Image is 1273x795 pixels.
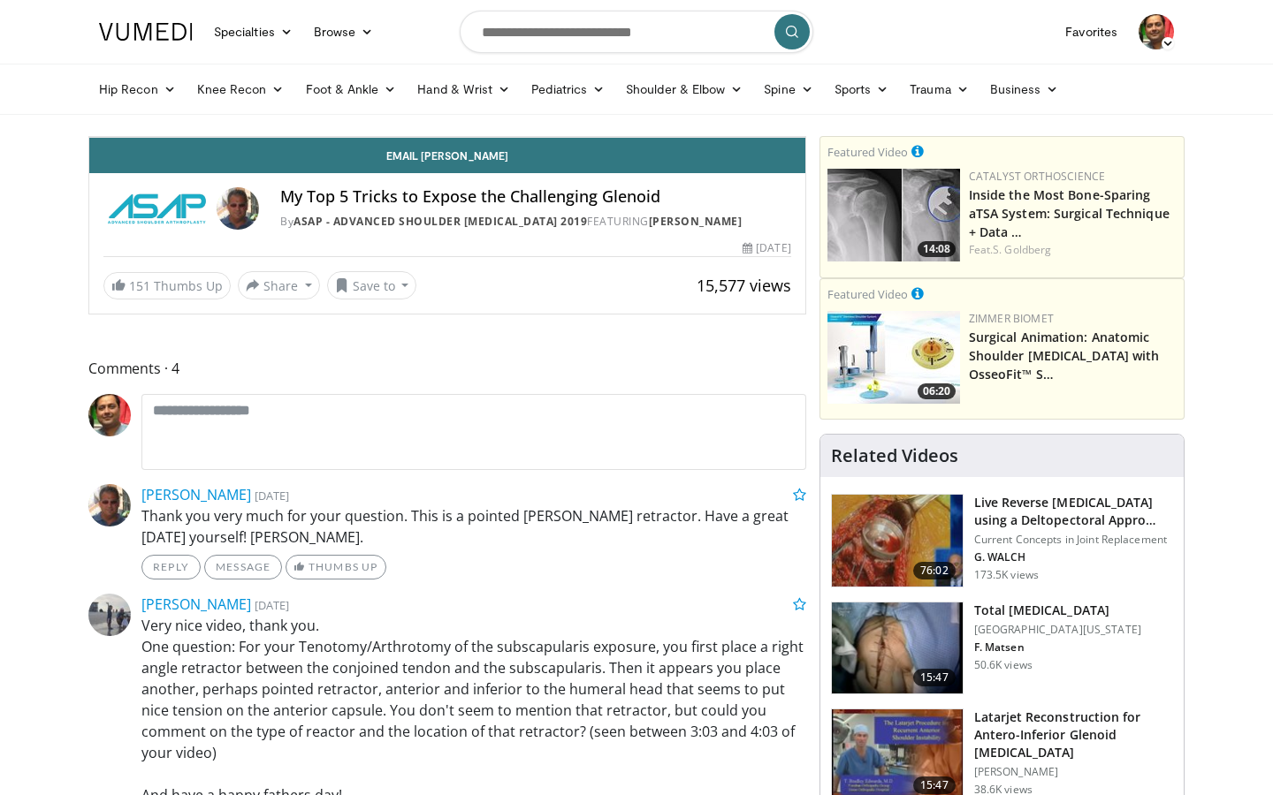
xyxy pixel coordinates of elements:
p: G. WALCH [974,550,1173,564]
a: 06:20 [827,311,960,404]
a: [PERSON_NAME] [649,214,743,229]
a: Shoulder & Elbow [615,72,753,107]
img: 38826_0000_3.png.150x105_q85_crop-smart_upscale.jpg [832,602,963,694]
span: 15:47 [913,776,956,794]
div: Feat. [969,242,1177,258]
a: Specialties [203,14,303,49]
h4: Related Videos [831,445,958,466]
a: 15:47 Total [MEDICAL_DATA] [GEOGRAPHIC_DATA][US_STATE] F. Matsen 50.6K views [831,602,1173,695]
img: ASAP - Advanced Shoulder ArthroPlasty 2019 [103,187,210,230]
a: Inside the Most Bone-Sparing aTSA System: Surgical Technique + Data … [969,186,1170,240]
a: S. Goldberg [993,242,1051,257]
p: Current Concepts in Joint Replacement [974,533,1173,547]
p: 50.6K views [974,658,1033,672]
a: Spine [753,72,823,107]
span: 151 [129,277,150,294]
a: Catalyst OrthoScience [969,169,1106,184]
span: 14:08 [918,241,956,257]
a: Email [PERSON_NAME] [89,138,805,173]
img: 84e7f812-2061-4fff-86f6-cdff29f66ef4.150x105_q85_crop-smart_upscale.jpg [827,311,960,404]
img: Avatar [217,187,259,230]
button: Share [238,271,320,299]
p: [PERSON_NAME] [974,765,1173,779]
small: Featured Video [827,286,908,302]
a: Business [980,72,1070,107]
a: Pediatrics [521,72,615,107]
span: 15:47 [913,669,956,686]
img: 684033_3.png.150x105_q85_crop-smart_upscale.jpg [832,495,963,587]
a: Thumbs Up [286,555,385,579]
a: ASAP - Advanced Shoulder [MEDICAL_DATA] 2019 [293,214,587,229]
button: Save to [327,271,417,299]
small: [DATE] [255,597,289,613]
img: Avatar [1139,14,1174,49]
img: Avatar [88,484,131,526]
a: Zimmer Biomet [969,311,1054,326]
input: Search topics, interventions [460,11,813,53]
a: [PERSON_NAME] [141,485,251,504]
span: 76:02 [913,562,956,579]
a: Reply [141,555,201,579]
small: Featured Video [827,144,908,160]
span: 15,577 views [697,275,791,296]
a: Hip Recon [88,72,187,107]
img: VuMedi Logo [99,23,193,41]
a: [PERSON_NAME] [141,594,251,614]
a: Knee Recon [187,72,295,107]
video-js: Video Player [89,137,805,138]
a: Hand & Wrist [407,72,521,107]
a: Foot & Ankle [295,72,408,107]
div: [DATE] [743,240,790,256]
a: Sports [824,72,900,107]
p: Thank you very much for your question. This is a pointed [PERSON_NAME] retractor. Have a great [D... [141,505,806,548]
div: By FEATURING [280,214,791,230]
h3: Total [MEDICAL_DATA] [974,602,1141,619]
a: Trauma [899,72,980,107]
small: [DATE] [255,488,289,503]
a: 14:08 [827,169,960,261]
img: Avatar [88,394,131,436]
p: F. Matsen [974,640,1141,655]
img: 9f15458b-d013-4cfd-976d-a83a3859932f.150x105_q85_crop-smart_upscale.jpg [827,169,960,261]
a: Favorites [1055,14,1128,49]
p: [GEOGRAPHIC_DATA][US_STATE] [974,623,1141,637]
img: Avatar [88,594,131,636]
h3: Live Reverse [MEDICAL_DATA] using a Deltopectoral Appro… [974,494,1173,529]
h3: Latarjet Reconstruction for Antero-Inferior Glenoid [MEDICAL_DATA] [974,708,1173,761]
a: Browse [303,14,385,49]
a: Surgical Animation: Anatomic Shoulder [MEDICAL_DATA] with OsseoFit™ S… [969,329,1160,382]
a: 151 Thumbs Up [103,272,231,299]
span: Comments 4 [88,357,806,380]
span: 06:20 [918,383,956,399]
a: Message [204,555,282,579]
p: 173.5K views [974,568,1039,582]
a: 76:02 Live Reverse [MEDICAL_DATA] using a Deltopectoral Appro… Current Concepts in Joint Replacem... [831,494,1173,587]
h4: My Top 5 Tricks to Expose the Challenging Glenoid [280,187,791,207]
